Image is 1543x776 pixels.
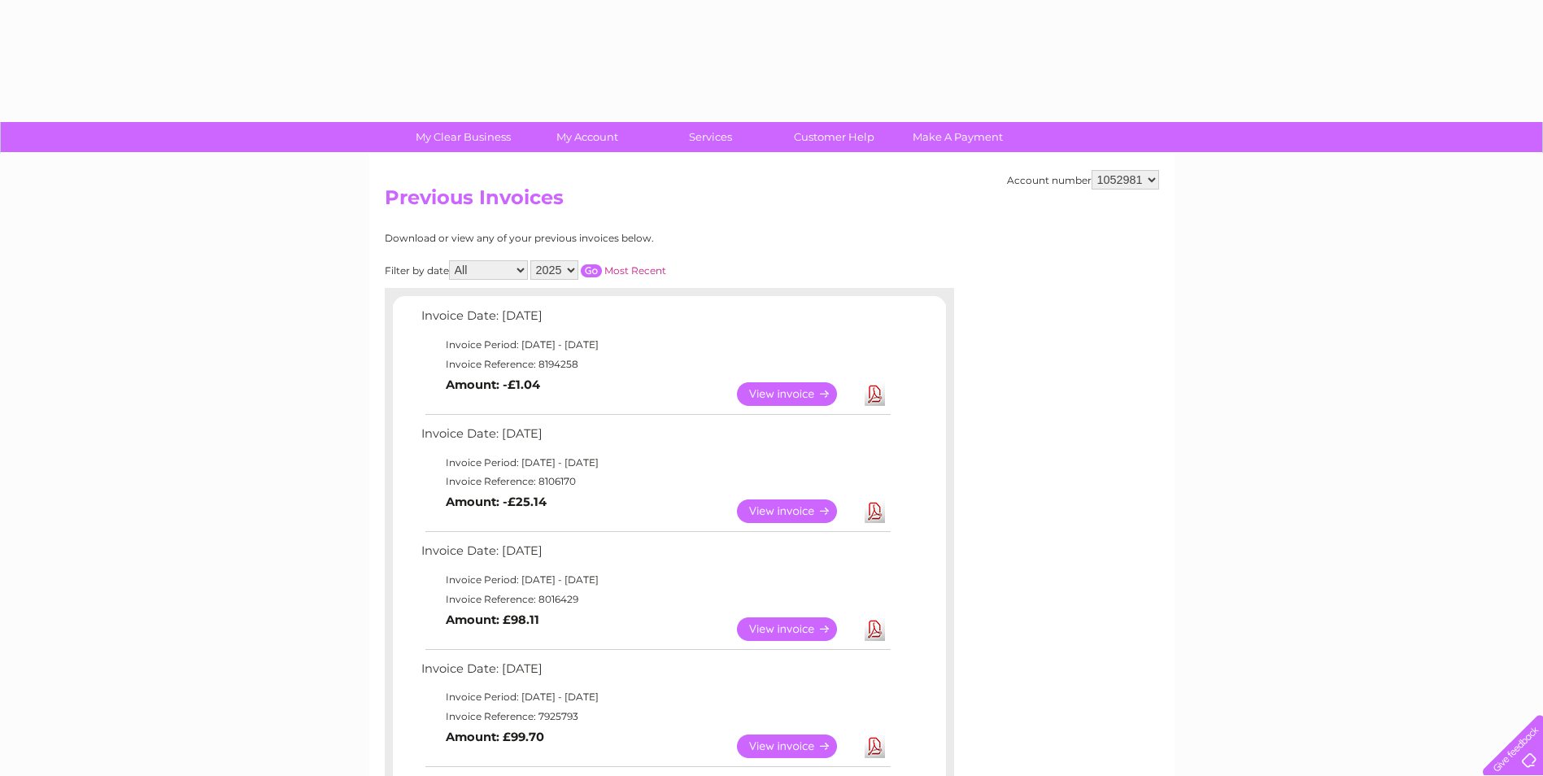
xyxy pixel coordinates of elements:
td: Invoice Period: [DATE] - [DATE] [417,453,893,473]
a: Download [865,617,885,641]
div: Download or view any of your previous invoices below. [385,233,812,244]
td: Invoice Period: [DATE] - [DATE] [417,687,893,707]
td: Invoice Period: [DATE] - [DATE] [417,570,893,590]
a: Make A Payment [891,122,1025,152]
h2: Previous Invoices [385,186,1159,217]
b: Amount: -£1.04 [446,377,540,392]
a: View [737,499,856,523]
td: Invoice Reference: 8106170 [417,472,893,491]
td: Invoice Date: [DATE] [417,305,893,335]
td: Invoice Reference: 8194258 [417,355,893,374]
div: Filter by date [385,260,812,280]
td: Invoice Period: [DATE] - [DATE] [417,335,893,355]
div: Account number [1007,170,1159,190]
a: My Account [520,122,654,152]
a: Most Recent [604,264,666,277]
a: Download [865,382,885,406]
a: Services [643,122,778,152]
td: Invoice Date: [DATE] [417,658,893,688]
b: Amount: £99.70 [446,730,544,744]
a: Download [865,735,885,758]
td: Invoice Date: [DATE] [417,423,893,453]
b: Amount: -£25.14 [446,495,547,509]
a: Customer Help [767,122,901,152]
a: View [737,735,856,758]
b: Amount: £98.11 [446,613,539,627]
a: View [737,617,856,641]
a: My Clear Business [396,122,530,152]
a: View [737,382,856,406]
a: Download [865,499,885,523]
td: Invoice Reference: 8016429 [417,590,893,609]
td: Invoice Date: [DATE] [417,540,893,570]
td: Invoice Reference: 7925793 [417,707,893,726]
